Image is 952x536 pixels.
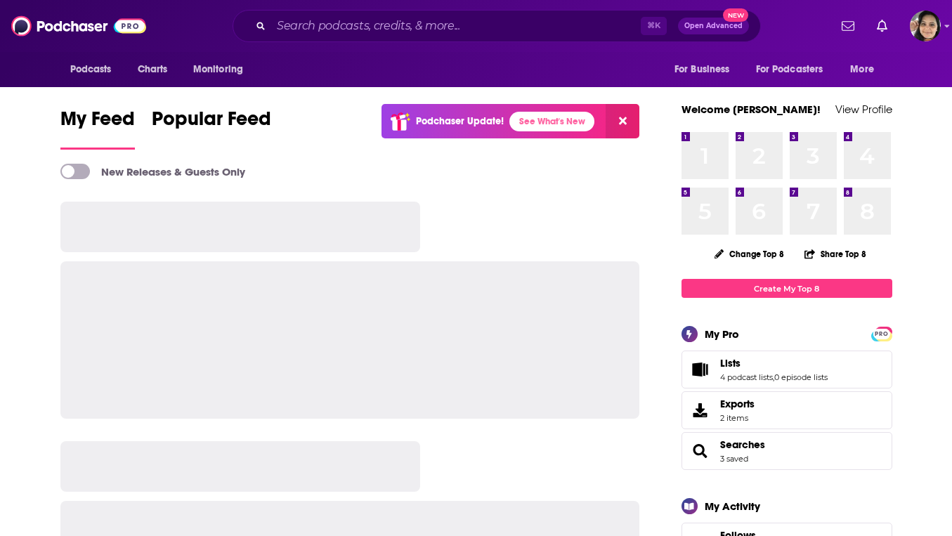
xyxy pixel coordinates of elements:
span: Exports [720,398,755,410]
button: Change Top 8 [706,245,793,263]
img: User Profile [910,11,941,41]
span: Lists [682,351,892,388]
a: PRO [873,328,890,339]
a: Exports [682,391,892,429]
a: Searches [686,441,715,461]
button: open menu [665,56,748,83]
span: ⌘ K [641,17,667,35]
button: open menu [60,56,130,83]
a: Create My Top 8 [682,279,892,298]
span: My Feed [60,107,135,139]
span: Monitoring [193,60,243,79]
span: For Podcasters [756,60,823,79]
input: Search podcasts, credits, & more... [271,15,641,37]
span: Open Advanced [684,22,743,30]
a: My Feed [60,107,135,150]
button: Show profile menu [910,11,941,41]
a: New Releases & Guests Only [60,164,245,179]
span: For Business [674,60,730,79]
a: 3 saved [720,454,748,464]
a: Popular Feed [152,107,271,150]
div: Search podcasts, credits, & more... [233,10,761,42]
span: Podcasts [70,60,112,79]
a: Show notifications dropdown [871,14,893,38]
button: Open AdvancedNew [678,18,749,34]
button: open menu [183,56,261,83]
span: Lists [720,357,741,370]
span: Exports [686,400,715,420]
a: Charts [129,56,176,83]
span: Charts [138,60,168,79]
a: 4 podcast lists [720,372,773,382]
span: 2 items [720,413,755,423]
p: Podchaser Update! [416,115,504,127]
a: See What's New [509,112,594,131]
a: View Profile [835,103,892,116]
span: , [773,372,774,382]
a: Show notifications dropdown [836,14,860,38]
a: Searches [720,438,765,451]
a: Lists [686,360,715,379]
span: More [850,60,874,79]
a: Welcome [PERSON_NAME]! [682,103,821,116]
a: 0 episode lists [774,372,828,382]
button: open menu [747,56,844,83]
span: New [723,8,748,22]
span: PRO [873,329,890,339]
div: My Pro [705,327,739,341]
span: Popular Feed [152,107,271,139]
div: My Activity [705,499,760,513]
span: Logged in as shelbyjanner [910,11,941,41]
a: Lists [720,357,828,370]
button: Share Top 8 [804,240,867,268]
button: open menu [840,56,892,83]
span: Searches [682,432,892,470]
img: Podchaser - Follow, Share and Rate Podcasts [11,13,146,39]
